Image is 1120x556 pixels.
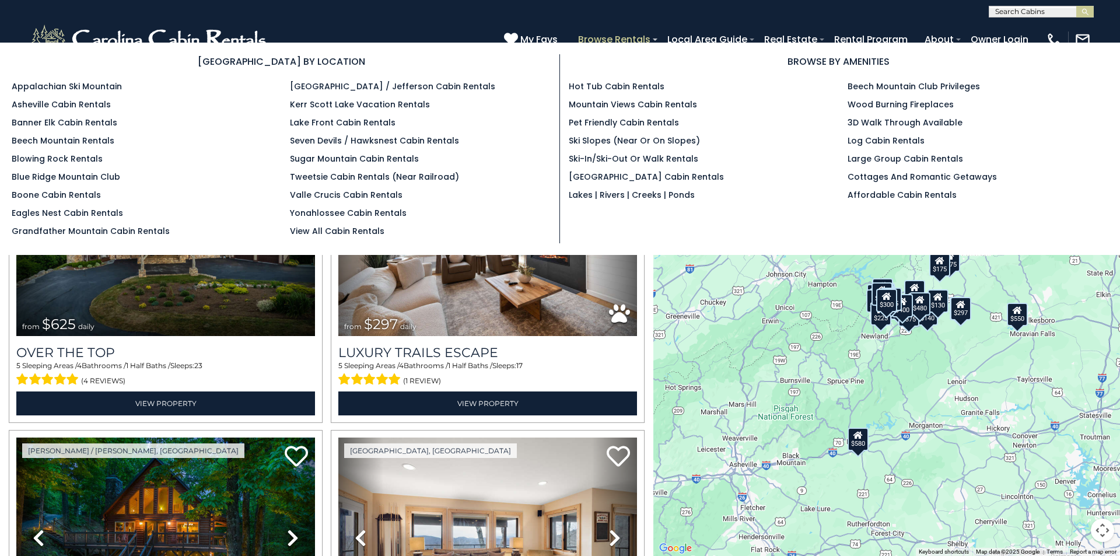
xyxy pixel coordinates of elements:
a: Report a map error [1070,548,1116,555]
a: Boone Cabin Rentals [12,189,101,201]
div: $130 [928,289,949,313]
span: (1 review) [403,373,441,389]
div: $125 [872,278,893,301]
a: Rental Program [828,29,914,50]
a: Beech Mountain Club Privileges [848,81,980,92]
div: $297 [950,297,971,320]
span: 23 [194,361,202,370]
a: Appalachian Ski Mountain [12,81,122,92]
a: Open this area in Google Maps (opens a new window) [656,541,695,556]
div: $400 [892,293,913,317]
a: Browse Rentals [572,29,656,50]
div: $550 [1007,302,1028,326]
div: $625 [881,288,902,311]
a: Ski-in/Ski-Out or Walk Rentals [569,153,698,165]
a: Eagles Nest Cabin Rentals [12,207,123,219]
span: daily [78,322,94,331]
span: 1 Half Baths / [448,361,492,370]
img: Google [656,541,695,556]
div: $225 [870,302,891,326]
span: from [22,322,40,331]
h3: [GEOGRAPHIC_DATA] BY LOCATION [12,54,551,69]
span: 5 [16,361,20,370]
span: 5 [338,361,342,370]
a: Pet Friendly Cabin Rentals [569,117,679,128]
span: 4 [399,361,404,370]
div: $300 [876,289,897,312]
a: Log Cabin Rentals [848,135,925,146]
button: Keyboard shortcuts [919,548,969,556]
a: Banner Elk Cabin Rentals [12,117,117,128]
a: View Property [16,391,315,415]
a: Mountain Views Cabin Rentals [569,99,697,110]
a: Sugar Mountain Cabin Rentals [290,153,419,165]
div: $349 [904,280,925,303]
span: 17 [516,361,523,370]
a: Beech Mountain Rentals [12,135,114,146]
div: $375 [898,303,919,326]
span: daily [400,322,416,331]
a: Blowing Rock Rentals [12,153,103,165]
a: [GEOGRAPHIC_DATA], [GEOGRAPHIC_DATA] [344,443,517,458]
a: About [919,29,960,50]
a: My Favs [504,32,561,47]
a: Terms [1046,548,1063,555]
a: Over The Top [16,345,315,361]
img: White-1-2.png [29,22,271,57]
div: $425 [871,282,892,305]
a: Local Area Guide [661,29,753,50]
div: Sleeping Areas / Bathrooms / Sleeps: [338,361,637,389]
img: mail-regular-white.png [1074,32,1091,48]
a: Add to favorites [607,445,630,470]
span: from [344,322,362,331]
a: Affordable Cabin Rentals [848,189,957,201]
a: Wood Burning Fireplaces [848,99,954,110]
a: [GEOGRAPHIC_DATA] Cabin Rentals [569,171,724,183]
span: My Favs [520,32,558,47]
a: 3D Walk Through Available [848,117,963,128]
a: Kerr Scott Lake Vacation Rentals [290,99,430,110]
a: Blue Ridge Mountain Club [12,171,120,183]
div: $140 [917,302,938,325]
span: (4 reviews) [81,373,125,389]
a: [GEOGRAPHIC_DATA] / Jefferson Cabin Rentals [290,81,495,92]
a: Owner Login [965,29,1034,50]
a: [PERSON_NAME] / [PERSON_NAME], [GEOGRAPHIC_DATA] [22,443,244,458]
a: Luxury Trails Escape [338,345,637,361]
a: Cottages and Romantic Getaways [848,171,997,183]
a: View Property [338,391,637,415]
div: Sleeping Areas / Bathrooms / Sleeps: [16,361,315,389]
a: Grandfather Mountain Cabin Rentals [12,225,170,237]
div: $230 [866,289,887,312]
button: Map camera controls [1091,519,1114,542]
a: Seven Devils / Hawksnest Cabin Rentals [290,135,459,146]
a: Tweetsie Cabin Rentals (Near Railroad) [290,171,459,183]
a: Valle Crucis Cabin Rentals [290,189,402,201]
a: View All Cabin Rentals [290,225,384,237]
span: $297 [364,316,398,333]
a: Lake Front Cabin Rentals [290,117,395,128]
a: Yonahlossee Cabin Rentals [290,207,407,219]
span: 4 [77,361,82,370]
a: Add to favorites [285,445,308,470]
span: Map data ©2025 Google [976,548,1039,555]
span: $625 [42,316,76,333]
img: phone-regular-white.png [1046,32,1062,48]
div: $480 [909,292,930,315]
a: Large Group Cabin Rentals [848,153,963,165]
a: Lakes | Rivers | Creeks | Ponds [569,189,695,201]
a: Hot Tub Cabin Rentals [569,81,664,92]
div: $580 [848,427,869,450]
h3: BROWSE BY AMENITIES [569,54,1108,69]
span: 1 Half Baths / [126,361,170,370]
a: Real Estate [758,29,823,50]
a: Asheville Cabin Rentals [12,99,111,110]
a: Ski Slopes (Near or On Slopes) [569,135,700,146]
div: $175 [929,253,950,277]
